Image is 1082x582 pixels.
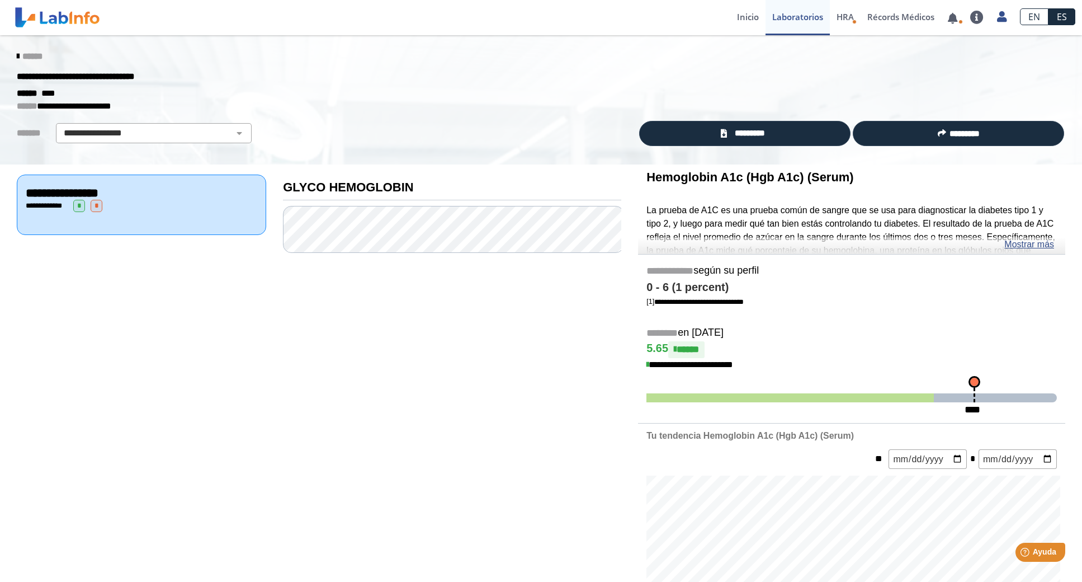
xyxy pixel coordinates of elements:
h4: 0 - 6 (1 percent) [646,281,1057,294]
a: Mostrar más [1004,238,1054,251]
span: HRA [837,11,854,22]
p: La prueba de A1C es una prueba común de sangre que se usa para diagnosticar la diabetes tipo 1 y ... [646,204,1057,297]
a: [1] [646,297,744,306]
h5: en [DATE] [646,327,1057,340]
iframe: Help widget launcher [982,538,1070,570]
b: Hemoglobin A1c (Hgb A1c) (Serum) [646,170,853,184]
b: GLYCO HEMOGLOBIN [283,180,413,194]
b: Tu tendencia Hemoglobin A1c (Hgb A1c) (Serum) [646,431,854,440]
h5: según su perfil [646,265,1057,278]
a: ES [1048,8,1075,25]
input: mm/dd/yyyy [889,449,967,469]
input: mm/dd/yyyy [979,449,1057,469]
h4: 5.65 [646,341,1057,358]
a: EN [1020,8,1048,25]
